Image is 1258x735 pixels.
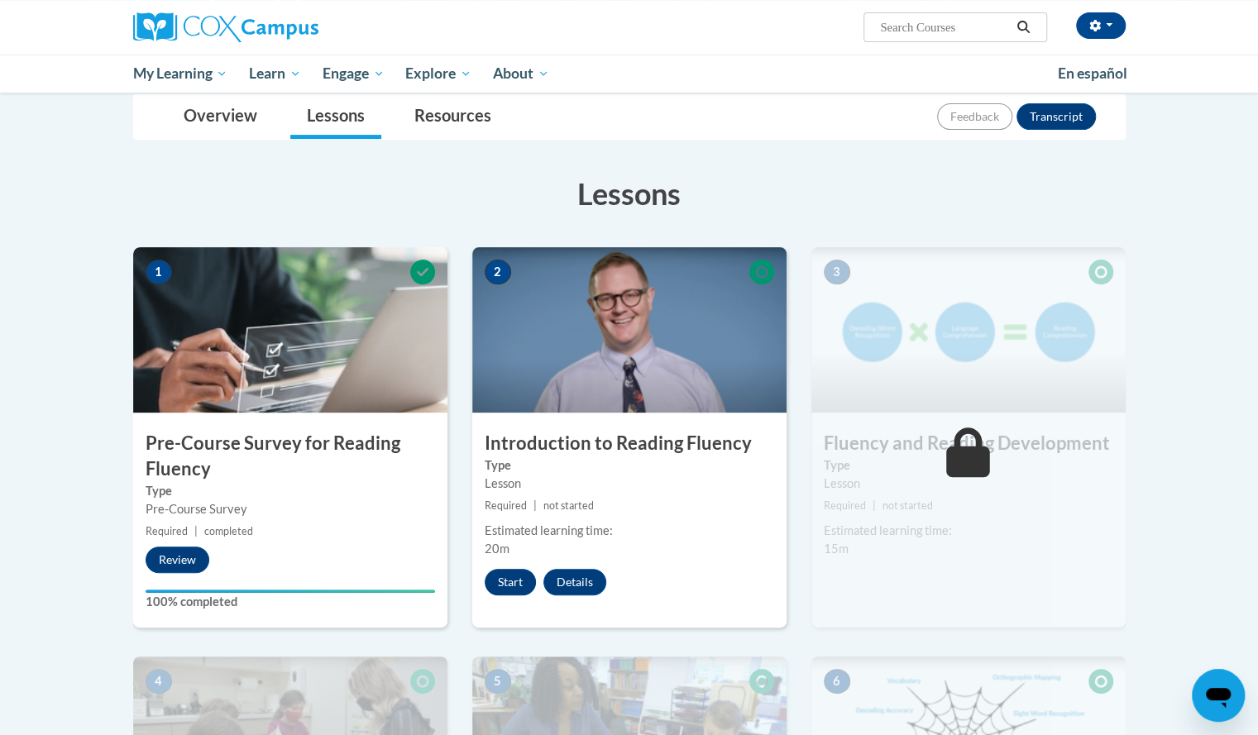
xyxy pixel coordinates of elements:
div: Pre-Course Survey [146,500,435,518]
div: Your progress [146,589,435,593]
span: 3 [824,260,850,284]
a: Resources [398,95,508,139]
img: Course Image [472,247,787,413]
a: Learn [238,55,312,93]
a: Engage [312,55,395,93]
span: 20m [485,542,509,556]
a: Cox Campus [133,12,447,42]
img: Cox Campus [133,12,318,42]
span: | [873,499,876,512]
span: completed [204,525,253,537]
span: 1 [146,260,172,284]
button: Review [146,546,209,573]
iframe: Button to launch messaging window [1192,669,1245,722]
h3: Lessons [133,173,1126,214]
div: Main menu [108,55,1150,93]
span: 15m [824,542,849,556]
h3: Fluency and Reading Development [811,431,1126,456]
label: 100% completed [146,593,435,611]
a: About [482,55,560,93]
span: Explore [405,64,471,84]
span: En español [1058,64,1127,82]
span: 5 [485,669,511,694]
h3: Introduction to Reading Fluency [472,431,787,456]
span: 4 [146,669,172,694]
span: not started [883,499,933,512]
span: Required [146,525,188,537]
a: My Learning [122,55,239,93]
label: Type [824,456,1113,475]
button: Search [1011,17,1036,37]
span: Engage [323,64,385,84]
a: Explore [395,55,482,93]
span: not started [543,499,594,512]
button: Details [543,569,606,595]
span: Required [485,499,527,512]
label: Type [485,456,774,475]
a: Lessons [290,95,381,139]
input: Search Courses [878,17,1011,37]
span: Learn [249,64,301,84]
span: Required [824,499,866,512]
img: Course Image [811,247,1126,413]
span: 6 [824,669,850,694]
a: En español [1047,56,1138,91]
button: Feedback [937,103,1012,130]
button: Transcript [1016,103,1096,130]
button: Start [485,569,536,595]
span: | [194,525,198,537]
div: Lesson [824,475,1113,493]
h3: Pre-Course Survey for Reading Fluency [133,431,447,482]
button: Account Settings [1076,12,1126,39]
span: | [533,499,537,512]
span: My Learning [132,64,227,84]
span: 2 [485,260,511,284]
span: About [493,64,549,84]
a: Overview [167,95,274,139]
div: Estimated learning time: [485,522,774,540]
label: Type [146,482,435,500]
div: Lesson [485,475,774,493]
div: Estimated learning time: [824,522,1113,540]
img: Course Image [133,247,447,413]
